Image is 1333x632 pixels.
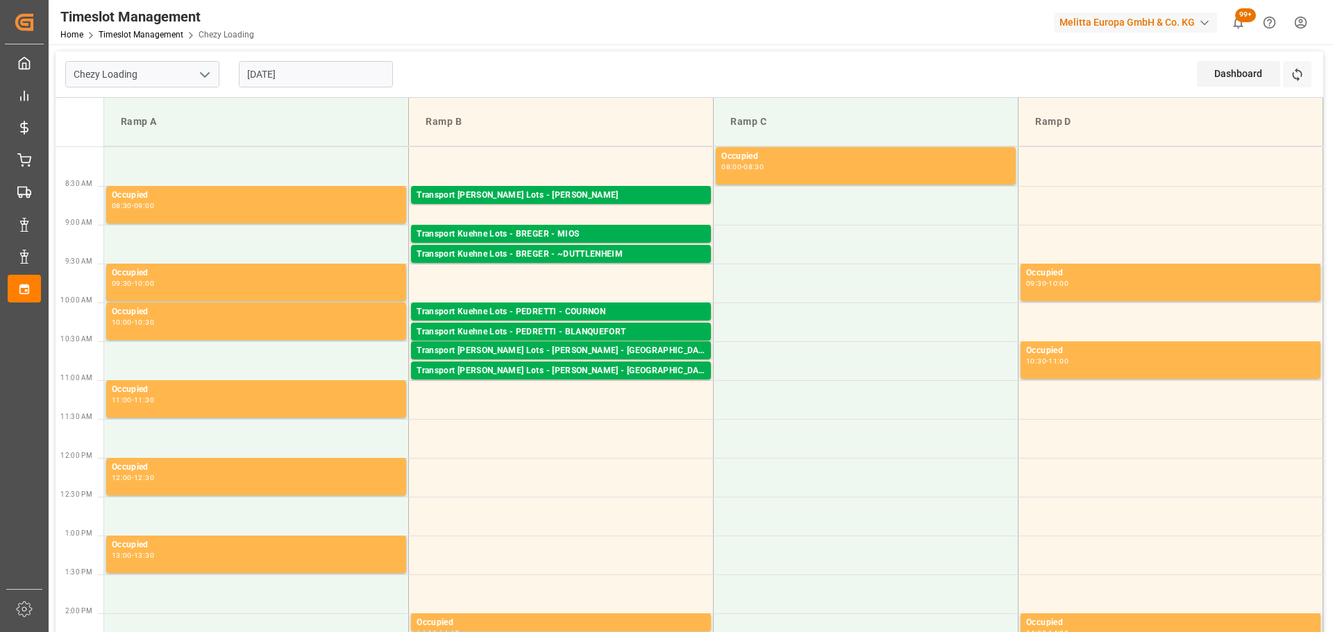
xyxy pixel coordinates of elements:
[1054,9,1223,35] button: Melitta Europa GmbH & Co. KG
[1030,109,1311,135] div: Ramp D
[1026,280,1046,287] div: 09:30
[60,452,92,459] span: 12:00 PM
[134,203,154,209] div: 09:00
[132,319,134,325] div: -
[112,538,401,552] div: Occupied
[194,64,215,85] button: open menu
[721,150,1010,164] div: Occupied
[741,164,744,170] div: -
[1026,358,1046,364] div: 10:30
[1254,7,1285,38] button: Help Center
[744,164,764,170] div: 08:30
[112,461,401,475] div: Occupied
[1223,7,1254,38] button: show 100 new notifications
[417,358,705,370] div: Pallets: 1,TU: 84,City: [GEOGRAPHIC_DATA],Arrival: [DATE] 00:00:00
[60,30,83,40] a: Home
[134,552,154,558] div: 13:30
[65,529,92,537] span: 1:00 PM
[112,305,401,319] div: Occupied
[417,305,705,319] div: Transport Kuehne Lots - PEDRETTI - COURNON
[132,203,134,209] div: -
[417,228,705,241] div: Transport Kuehne Lots - BREGER - MIOS
[1054,12,1217,33] div: Melitta Europa GmbH & Co. KG
[420,109,702,135] div: Ramp B
[60,490,92,498] span: 12:30 PM
[132,280,134,287] div: -
[65,61,219,87] input: Type to search/select
[132,397,134,403] div: -
[1048,280,1068,287] div: 10:00
[417,364,705,378] div: Transport [PERSON_NAME] Lots - [PERSON_NAME] - [GEOGRAPHIC_DATA][PERSON_NAME]
[60,413,92,420] span: 11:30 AM
[1197,61,1280,87] div: Dashboard
[1048,358,1068,364] div: 11:00
[417,189,705,203] div: Transport [PERSON_NAME] Lots - [PERSON_NAME]
[725,109,1007,135] div: Ramp C
[112,280,132,287] div: 09:30
[417,378,705,390] div: Pallets: ,TU: 112,City: [GEOGRAPHIC_DATA][PERSON_NAME],Arrival: [DATE] 00:00:00
[1046,358,1048,364] div: -
[65,219,92,226] span: 9:00 AM
[417,241,705,253] div: Pallets: 16,TU: 28,City: MIOS,Arrival: [DATE] 00:00:00
[60,374,92,382] span: 11:00 AM
[65,257,92,265] span: 9:30 AM
[417,248,705,262] div: Transport Kuehne Lots - BREGER - ~DUTTLENHEIM
[112,397,132,403] div: 11:00
[115,109,397,135] div: Ramp A
[65,607,92,615] span: 2:00 PM
[132,475,134,481] div: -
[1026,344,1315,358] div: Occupied
[417,616,705,630] div: Occupied
[417,325,705,339] div: Transport Kuehne Lots - PEDRETTI - BLANQUEFORT
[1026,616,1315,630] div: Occupied
[65,180,92,187] span: 8:30 AM
[417,203,705,214] div: Pallets: 16,TU: 832,City: CARQUEFOU,Arrival: [DATE] 00:00:00
[99,30,183,40] a: Timeslot Management
[60,6,254,27] div: Timeslot Management
[1046,280,1048,287] div: -
[60,296,92,304] span: 10:00 AM
[132,552,134,558] div: -
[112,319,132,325] div: 10:00
[417,339,705,351] div: Pallets: 5,TU: 123,City: [GEOGRAPHIC_DATA],Arrival: [DATE] 00:00:00
[417,319,705,331] div: Pallets: 2,TU: 602,City: [GEOGRAPHIC_DATA],Arrival: [DATE] 00:00:00
[417,262,705,273] div: Pallets: 3,TU: 68,City: ~[GEOGRAPHIC_DATA],Arrival: [DATE] 00:00:00
[65,568,92,576] span: 1:30 PM
[134,319,154,325] div: 10:30
[112,203,132,209] div: 08:30
[134,280,154,287] div: 10:00
[112,552,132,558] div: 13:00
[112,475,132,481] div: 12:00
[112,383,401,397] div: Occupied
[1235,8,1256,22] span: 99+
[112,189,401,203] div: Occupied
[60,335,92,343] span: 10:30 AM
[721,164,741,170] div: 08:00
[1026,266,1315,280] div: Occupied
[112,266,401,280] div: Occupied
[134,397,154,403] div: 11:30
[417,344,705,358] div: Transport [PERSON_NAME] Lots - [PERSON_NAME] - [GEOGRAPHIC_DATA] LES MINES
[134,475,154,481] div: 12:30
[239,61,393,87] input: DD-MM-YYYY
